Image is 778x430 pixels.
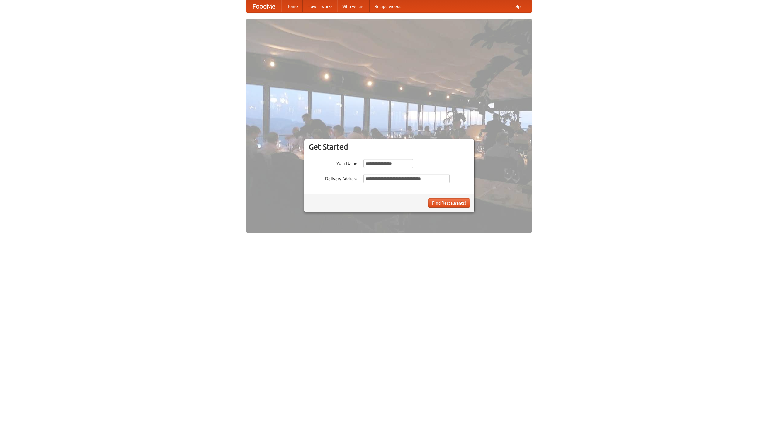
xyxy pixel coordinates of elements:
label: Your Name [309,159,357,167]
h3: Get Started [309,142,470,151]
a: Recipe videos [370,0,406,12]
button: Find Restaurants! [428,198,470,208]
a: Who we are [337,0,370,12]
a: Help [507,0,525,12]
a: How it works [303,0,337,12]
a: FoodMe [246,0,281,12]
label: Delivery Address [309,174,357,182]
a: Home [281,0,303,12]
